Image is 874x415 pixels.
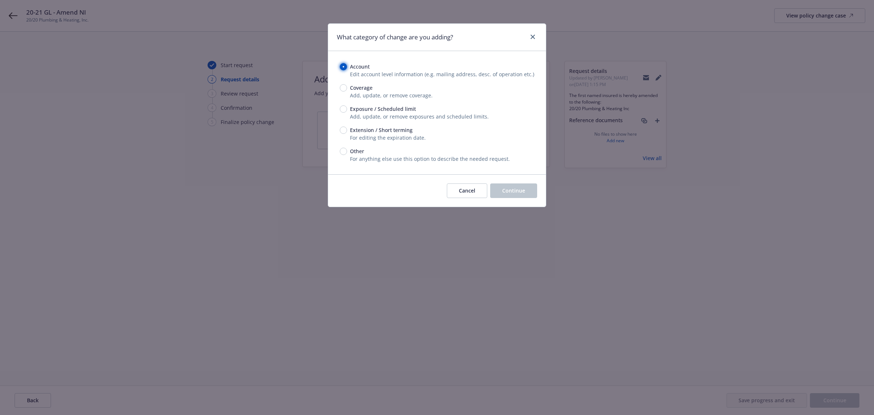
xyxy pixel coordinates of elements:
input: Exposure / Scheduled limit [340,105,347,113]
h1: What category of change are you adding? [337,32,453,42]
span: Extension / Short terming [350,126,413,134]
span: For editing the expiration date. [350,134,426,141]
span: Cancel [459,187,475,194]
span: Other [350,147,364,155]
input: Account [340,63,347,70]
button: Continue [490,183,537,198]
span: Coverage [350,84,373,92]
span: For anything else use this option to describe the needed request. [350,155,510,162]
input: Coverage [340,84,347,92]
input: Other [340,148,347,155]
span: Account [350,63,370,70]
span: Add, update, or remove coverage. [350,92,433,99]
span: Edit account level information (e.g. mailing address, desc. of operation etc.) [350,71,534,78]
span: Add, update, or remove exposures and scheduled limits. [350,113,489,120]
button: Cancel [447,183,487,198]
span: Continue [502,187,525,194]
input: Extension / Short terming [340,127,347,134]
a: close [528,32,537,41]
span: Exposure / Scheduled limit [350,105,416,113]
